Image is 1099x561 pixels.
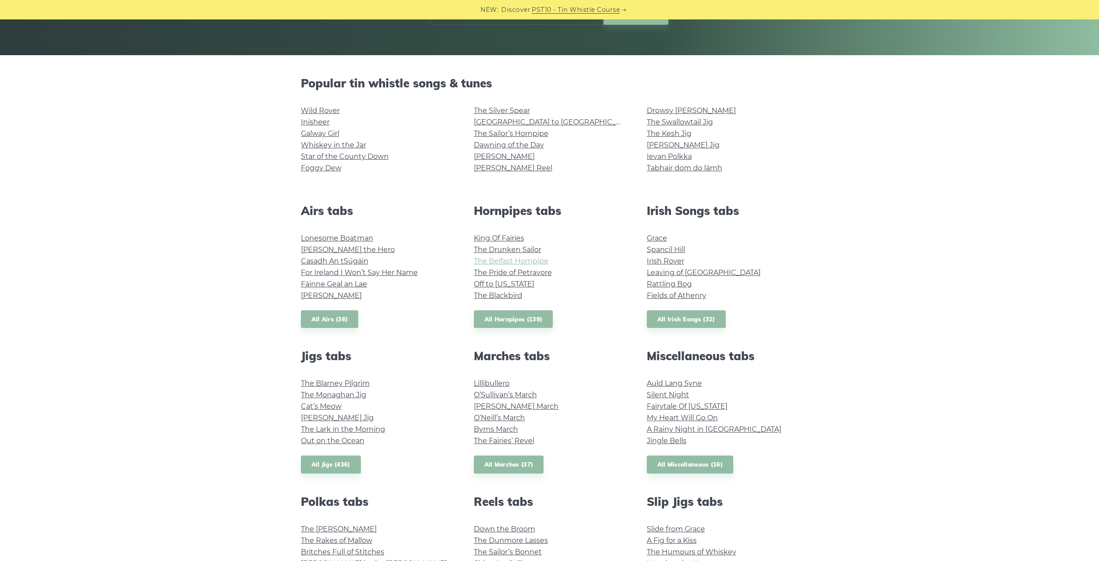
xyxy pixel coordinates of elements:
[474,141,544,149] a: Dawning of the Day
[301,456,361,474] a: All Jigs (436)
[301,379,370,388] a: The Blarney Pilgrim
[474,280,534,288] a: Off to [US_STATE]
[301,548,384,556] a: Britches Full of Stitches
[647,245,685,254] a: Spancil Hill
[647,548,736,556] a: The Humours of Whiskey
[647,402,728,410] a: Fairytale Of [US_STATE]
[474,234,524,242] a: King Of Fairies
[647,536,697,545] a: A Fig for a Kiss
[647,204,799,218] h2: Irish Songs tabs
[647,141,720,149] a: [PERSON_NAME] Jig
[301,349,453,363] h2: Jigs tabs
[501,5,530,15] span: Discover
[301,164,341,172] a: Foggy Dew
[474,257,548,265] a: The Belfast Hornpipe
[301,234,373,242] a: Lonesome Boatman
[647,349,799,363] h2: Miscellaneous tabs
[647,118,713,126] a: The Swallowtail Jig
[647,280,692,288] a: Rattling Bog
[474,310,553,328] a: All Hornpipes (139)
[474,152,535,161] a: [PERSON_NAME]
[474,548,542,556] a: The Sailor’s Bonnet
[301,437,364,445] a: Out on the Ocean
[301,495,453,508] h2: Polkas tabs
[474,118,637,126] a: [GEOGRAPHIC_DATA] to [GEOGRAPHIC_DATA]
[647,437,686,445] a: Jingle Bells
[647,495,799,508] h2: Slip Jigs tabs
[647,425,781,433] a: A Rainy Night in [GEOGRAPHIC_DATA]
[301,129,339,138] a: Galway Girl
[647,291,706,300] a: Fields of Athenry
[301,245,395,254] a: [PERSON_NAME] the Hero
[647,152,692,161] a: Ievan Polkka
[647,129,691,138] a: The Kesh Jig
[474,129,548,138] a: The Sailor’s Hornpipe
[301,414,374,422] a: [PERSON_NAME] Jig
[474,437,534,445] a: The Fairies’ Revel
[474,391,537,399] a: O’Sullivan’s March
[647,391,689,399] a: Silent Night
[474,495,626,508] h2: Reels tabs
[647,525,705,533] a: Slide from Grace
[301,425,385,433] a: The Lark in the Morning
[474,349,626,363] h2: Marches tabs
[647,268,761,277] a: Leaving of [GEOGRAPHIC_DATA]
[301,204,453,218] h2: Airs tabs
[474,414,525,422] a: O’Neill’s March
[647,379,702,388] a: Auld Lang Syne
[647,310,726,328] a: All Irish Songs (32)
[301,310,359,328] a: All Airs (36)
[474,379,510,388] a: Lillibullero
[301,268,418,277] a: For Ireland I Won’t Say Her Name
[301,536,372,545] a: The Rakes of Mallow
[301,141,366,149] a: Whiskey in the Jar
[301,152,389,161] a: Star of the County Down
[474,536,548,545] a: The Dunmore Lasses
[474,402,559,410] a: [PERSON_NAME] March
[301,118,330,126] a: Inisheer
[647,414,718,422] a: My Heart Will Go On
[647,164,722,172] a: Tabhair dom do lámh
[474,245,541,254] a: The Drunken Sailor
[301,106,340,115] a: Wild Rover
[301,291,362,300] a: [PERSON_NAME]
[474,204,626,218] h2: Hornpipes tabs
[480,5,499,15] span: NEW:
[301,402,341,410] a: Cat’s Meow
[474,106,530,115] a: The Silver Spear
[301,391,366,399] a: The Monaghan Jig
[647,257,684,265] a: Irish Rover
[474,425,518,433] a: Byrns March
[474,291,522,300] a: The Blackbird
[301,76,799,90] h2: Popular tin whistle songs & tunes
[532,5,620,15] a: PST10 - Tin Whistle Course
[647,106,736,115] a: Drowsy [PERSON_NAME]
[474,268,552,277] a: The Pride of Petravore
[301,525,377,533] a: The [PERSON_NAME]
[301,280,367,288] a: Fáinne Geal an Lae
[647,234,667,242] a: Grace
[474,164,552,172] a: [PERSON_NAME] Reel
[647,456,734,474] a: All Miscellaneous (16)
[301,257,368,265] a: Casadh An tSúgáin
[474,525,535,533] a: Down the Broom
[474,456,544,474] a: All Marches (37)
